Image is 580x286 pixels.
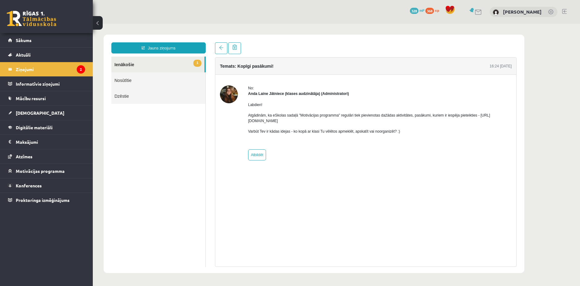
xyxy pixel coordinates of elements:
i: 2 [77,65,85,74]
a: Sākums [8,33,85,47]
span: Mācību resursi [16,96,46,101]
a: Proktoringa izmēģinājums [8,193,85,207]
a: Mācību resursi [8,91,85,105]
strong: Anda Laine Jātniece (klases audzinātāja) (Administratori) [155,68,256,72]
a: 328 mP [410,8,424,13]
span: 1 [101,36,109,43]
p: Atgādinām, ka eSkolas sadaļā "Motivācijas programma" regulāri tiek pievienotas dažādas aktivitāte... [155,89,419,100]
span: [DEMOGRAPHIC_DATA] [16,110,64,116]
a: Konferences [8,178,85,193]
a: Digitālie materiāli [8,120,85,134]
a: Atbildēt [155,126,173,137]
span: 328 [410,8,419,14]
legend: Ziņojumi [16,62,85,76]
img: Anda Laine Jātniece (klases audzinātāja) [127,62,145,79]
div: 16:24 [DATE] [397,40,419,45]
a: Nosūtītie [19,49,113,64]
a: Informatīvie ziņojumi [8,77,85,91]
a: Jauns ziņojums [19,19,113,30]
a: Rīgas 1. Tālmācības vidusskola [7,11,56,26]
a: 1Ienākošie [19,33,112,49]
span: Atzīmes [16,154,32,159]
span: Sākums [16,37,32,43]
a: Motivācijas programma [8,164,85,178]
a: [DEMOGRAPHIC_DATA] [8,106,85,120]
a: Ziņojumi2 [8,62,85,76]
a: Atzīmes [8,149,85,164]
span: xp [435,8,439,13]
span: Digitālie materiāli [16,125,53,130]
span: Aktuāli [16,52,31,58]
p: Varbūt Tev ir kādas idejas - ko kopā ar klasi Tu vēlētos apmeklēt, apskatīt vai noorganizēt? :) [155,105,419,110]
legend: Maksājumi [16,135,85,149]
span: Proktoringa izmēģinājums [16,197,70,203]
a: Aktuāli [8,48,85,62]
span: Konferences [16,183,42,188]
span: Motivācijas programma [16,168,65,174]
p: Labdien! [155,78,419,84]
a: 368 xp [425,8,442,13]
h4: Temats: Kopīgi pasākumi! [127,40,181,45]
span: mP [419,8,424,13]
img: Viktorija Pētersone [493,9,499,15]
a: Dzēstie [19,64,113,80]
legend: Informatīvie ziņojumi [16,77,85,91]
span: 368 [425,8,434,14]
a: [PERSON_NAME] [503,9,542,15]
div: No: [155,62,419,67]
a: Maksājumi [8,135,85,149]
